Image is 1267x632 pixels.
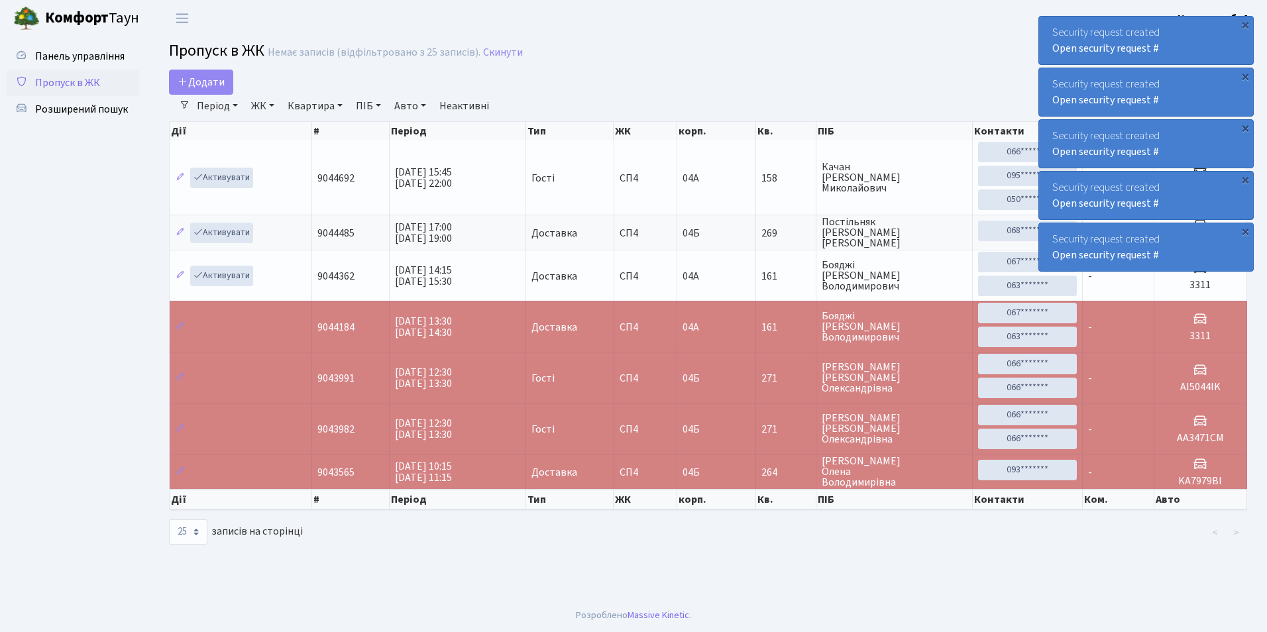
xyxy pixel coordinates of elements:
[190,266,253,286] a: Активувати
[35,102,128,117] span: Розширений пошук
[317,269,355,284] span: 9044362
[816,122,973,140] th: ПІБ
[1052,41,1159,56] a: Open security request #
[531,322,577,333] span: Доставка
[351,95,386,117] a: ПІБ
[1088,371,1092,386] span: -
[526,490,614,509] th: Тип
[35,49,125,64] span: Панель управління
[1039,17,1253,64] div: Security request created
[677,122,756,140] th: корп.
[822,217,967,248] span: Постільняк [PERSON_NAME] [PERSON_NAME]
[1088,422,1092,437] span: -
[170,490,312,509] th: Дії
[761,228,810,238] span: 269
[389,95,431,117] a: Авто
[1239,18,1252,31] div: ×
[1039,172,1253,219] div: Security request created
[169,519,303,545] label: записів на сторінці
[312,122,390,140] th: #
[1160,432,1241,445] h5: AA3471CM
[531,373,555,384] span: Гості
[816,490,973,509] th: ПІБ
[395,314,452,340] span: [DATE] 13:30 [DATE] 14:30
[1178,11,1251,26] a: Консьєрж б. 4.
[620,271,672,282] span: СП4
[614,122,677,140] th: ЖК
[1052,248,1159,262] a: Open security request #
[628,608,689,622] a: Massive Kinetic
[620,228,672,238] span: СП4
[13,5,40,32] img: logo.png
[395,220,452,246] span: [DATE] 17:00 [DATE] 19:00
[395,165,452,191] span: [DATE] 15:45 [DATE] 22:00
[1088,320,1092,335] span: -
[190,168,253,188] a: Активувати
[620,373,672,384] span: СП4
[169,39,264,62] span: Пропуск в ЖК
[683,226,700,240] span: 04Б
[1239,173,1252,186] div: ×
[1039,120,1253,168] div: Security request created
[317,171,355,185] span: 9044692
[483,46,523,59] a: Скинути
[1154,490,1247,509] th: Авто
[45,7,139,30] span: Таун
[317,371,355,386] span: 9043991
[246,95,280,117] a: ЖК
[761,271,810,282] span: 161
[1052,144,1159,159] a: Open security request #
[7,43,139,70] a: Панель управління
[1083,490,1154,509] th: Ком.
[434,95,494,117] a: Неактивні
[1039,68,1253,116] div: Security request created
[7,96,139,123] a: Розширений пошук
[190,223,253,243] a: Активувати
[973,490,1083,509] th: Контакти
[1160,475,1241,488] h5: KA7979BI
[1088,465,1092,480] span: -
[822,311,967,342] span: Бояджі [PERSON_NAME] Володимирович
[317,422,355,437] span: 9043982
[169,70,233,95] a: Додати
[677,490,756,509] th: корп.
[620,424,672,435] span: СП4
[312,490,390,509] th: #
[317,465,355,480] span: 9043565
[761,424,810,435] span: 271
[1088,269,1092,284] span: -
[169,519,207,545] select: записів на сторінці
[822,413,967,445] span: [PERSON_NAME] [PERSON_NAME] Олександрівна
[178,75,225,89] span: Додати
[531,173,555,184] span: Гості
[395,365,452,391] span: [DATE] 12:30 [DATE] 13:30
[526,122,614,140] th: Тип
[531,228,577,238] span: Доставка
[1160,381,1241,394] h5: AI5044IK
[45,7,109,28] b: Комфорт
[576,608,691,623] div: Розроблено .
[620,467,672,478] span: СП4
[822,162,967,193] span: Качан [PERSON_NAME] Миколайович
[1160,279,1241,291] h5: 3311
[390,490,526,509] th: Період
[683,269,699,284] span: 04А
[620,322,672,333] span: СП4
[683,371,700,386] span: 04Б
[822,362,967,394] span: [PERSON_NAME] [PERSON_NAME] Олександрівна
[1239,121,1252,134] div: ×
[683,465,700,480] span: 04Б
[1160,330,1241,342] h5: 3311
[390,122,526,140] th: Період
[170,122,312,140] th: Дії
[35,76,100,90] span: Пропуск в ЖК
[192,95,243,117] a: Період
[683,422,700,437] span: 04Б
[761,322,810,333] span: 161
[756,122,816,140] th: Кв.
[822,456,967,488] span: [PERSON_NAME] Олена Володимирівна
[166,7,199,29] button: Переключити навігацію
[761,467,810,478] span: 264
[395,459,452,485] span: [DATE] 10:15 [DATE] 11:15
[1052,196,1159,211] a: Open security request #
